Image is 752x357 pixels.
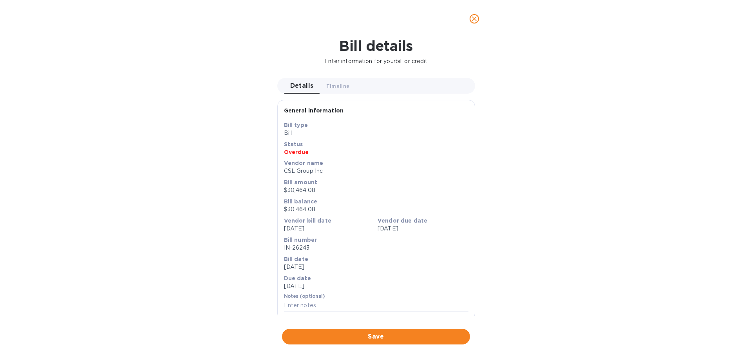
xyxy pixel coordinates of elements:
input: Enter notes [284,300,468,312]
p: Enter information for your bill or credit [6,57,746,65]
p: CSL Group Inc [284,167,468,175]
p: [DATE] [284,282,468,290]
p: $30,464.08 [284,186,468,194]
b: Due date [284,275,311,281]
b: Vendor name [284,160,324,166]
span: Details [290,80,314,91]
p: [DATE] [284,225,375,233]
p: Bill [284,129,468,137]
p: IN-26243 [284,244,468,252]
b: Bill type [284,122,308,128]
p: Overdue [284,148,468,156]
button: Save [282,329,470,344]
p: [DATE] [378,225,468,233]
p: $30,464.08 [284,205,468,214]
b: Status [284,141,303,147]
b: Bill number [284,237,317,243]
b: General information [284,107,344,114]
b: Bill amount [284,179,318,185]
span: Timeline [326,82,350,90]
b: Bill date [284,256,308,262]
b: Vendor due date [378,217,427,224]
p: [DATE] [284,263,468,271]
label: Notes (optional) [284,294,325,299]
b: Bill balance [284,198,318,205]
b: Vendor bill date [284,217,331,224]
h1: Bill details [6,38,746,54]
span: Save [288,332,464,341]
button: close [465,9,484,28]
